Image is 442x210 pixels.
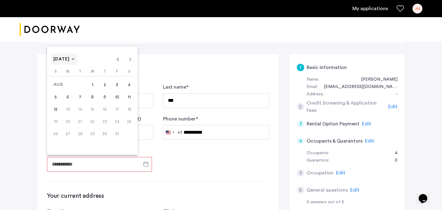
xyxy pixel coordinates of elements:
span: 10 [111,91,122,102]
button: Previous month [112,53,124,65]
span: M [66,70,69,73]
span: 24 [111,116,122,127]
span: 5 [50,91,61,102]
span: 17 [111,104,122,115]
button: August 6, 2007 [62,91,74,103]
span: 12 [50,104,61,115]
span: 25 [124,116,135,127]
button: August 24, 2007 [111,115,123,128]
button: August 8, 2007 [86,91,99,103]
span: 15 [87,104,98,115]
span: 26 [50,128,61,139]
button: August 14, 2007 [74,103,86,115]
button: August 13, 2007 [62,103,74,115]
button: August 1, 2007 [86,78,99,91]
span: 19 [50,116,61,127]
button: August 2, 2007 [99,78,111,91]
button: August 7, 2007 [74,91,86,103]
span: T [79,70,81,73]
button: August 16, 2007 [99,103,111,115]
span: F [116,70,118,73]
button: August 28, 2007 [74,128,86,140]
span: 31 [111,128,122,139]
span: 22 [87,116,98,127]
button: August 29, 2007 [86,128,99,140]
button: August 18, 2007 [123,103,135,115]
span: 18 [124,104,135,115]
button: August 23, 2007 [99,115,111,128]
button: August 12, 2007 [49,103,62,115]
span: 20 [62,116,73,127]
span: 8 [87,91,98,102]
button: August 19, 2007 [49,115,62,128]
button: August 4, 2007 [123,78,135,91]
button: August 22, 2007 [86,115,99,128]
span: 9 [99,91,110,102]
iframe: chat widget [416,185,436,204]
span: 1 [87,79,98,90]
button: August 30, 2007 [99,128,111,140]
span: 30 [99,128,110,139]
span: 6 [62,91,73,102]
span: S [55,70,56,73]
span: 29 [87,128,98,139]
span: 16 [99,104,110,115]
button: August 11, 2007 [123,91,135,103]
span: 21 [75,116,86,127]
button: August 27, 2007 [62,128,74,140]
button: Choose month and year [51,54,77,65]
span: W [91,70,94,73]
span: 14 [75,104,86,115]
button: August 21, 2007 [74,115,86,128]
button: August 15, 2007 [86,103,99,115]
button: August 5, 2007 [49,91,62,103]
span: S [128,70,130,73]
button: August 20, 2007 [62,115,74,128]
button: August 26, 2007 [49,128,62,140]
button: August 31, 2007 [111,128,123,140]
span: 23 [99,116,110,127]
button: August 17, 2007 [111,103,123,115]
button: August 9, 2007 [99,91,111,103]
td: AUG [49,78,86,91]
span: T [103,70,106,73]
span: 7 [75,91,86,102]
span: [DATE] [53,57,70,61]
span: 28 [75,128,86,139]
span: 3 [111,79,122,90]
button: August 25, 2007 [123,115,135,128]
span: 2 [99,79,110,90]
button: August 10, 2007 [111,91,123,103]
button: August 3, 2007 [111,78,123,91]
span: 27 [62,128,73,139]
span: 11 [124,91,135,102]
span: 4 [124,79,135,90]
span: 13 [62,104,73,115]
